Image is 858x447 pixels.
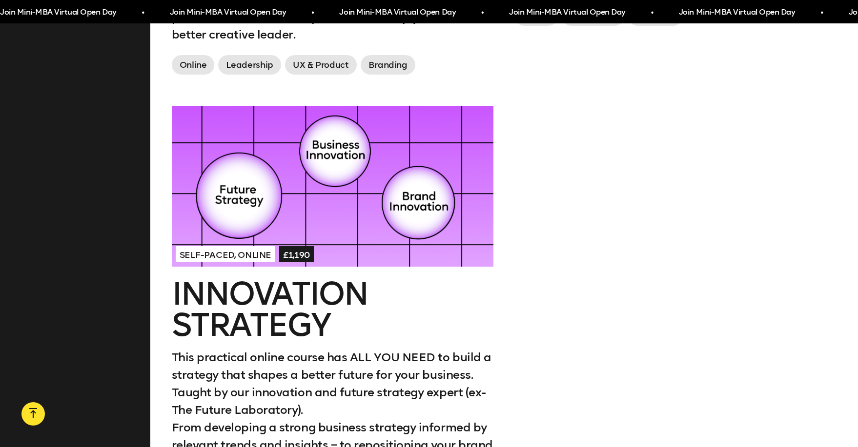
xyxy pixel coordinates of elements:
[176,246,276,262] span: Self-paced, Online
[361,55,415,75] span: Branding
[172,278,493,341] h2: Innovation Strategy
[478,4,480,21] span: •
[172,349,493,419] p: This practical online course has ALL YOU NEED to build a strategy that shapes a better future for...
[648,4,650,21] span: •
[279,246,314,262] span: £1,190
[138,4,141,21] span: •
[285,55,357,75] span: UX & Product
[308,4,310,21] span: •
[218,55,281,75] span: Leadership
[172,55,215,75] span: Online
[817,4,819,21] span: •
